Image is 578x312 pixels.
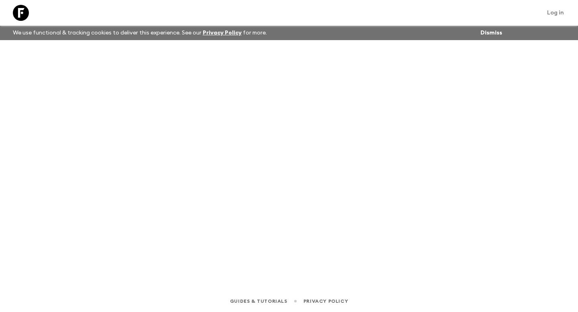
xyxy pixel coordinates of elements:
a: Privacy Policy [203,30,242,36]
p: We use functional & tracking cookies to deliver this experience. See our for more. [10,26,270,40]
button: Dismiss [478,27,504,38]
a: Privacy Policy [303,297,348,306]
a: Log in [543,7,568,18]
a: Guides & Tutorials [230,297,287,306]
